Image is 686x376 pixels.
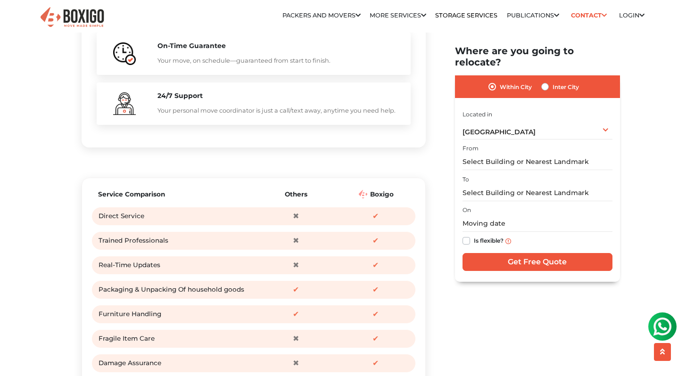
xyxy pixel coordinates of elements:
p: Your personal move coordinator is just a call/text away, anytime you need help. [157,106,401,115]
div: Damage Assurance [99,356,254,370]
label: To [463,175,469,183]
a: Login [619,12,645,19]
button: scroll up [654,343,671,361]
span: ✔ [369,332,383,346]
label: Within City [500,81,532,92]
input: Get Free Quote [463,253,612,271]
div: Others [258,189,334,199]
a: Publications [507,12,559,19]
span: [GEOGRAPHIC_DATA] [463,128,536,136]
span: ✖ [289,356,303,370]
div: Trained Professionals [99,234,254,248]
label: Located in [463,110,492,118]
span: ✔ [369,283,383,297]
img: boxigo_packers_and_movers_huge_savings [113,92,136,115]
h5: On-Time Guarantee [157,42,401,50]
img: boxigo_packers_and_movers_huge_savings [113,42,136,65]
a: Contact [568,8,610,23]
div: Direct Service [99,209,254,223]
img: whatsapp-icon.svg [9,9,28,28]
input: Select Building or Nearest Landmark [463,184,612,201]
img: Boxigo [39,6,105,29]
img: info [505,238,511,244]
h2: Where are you going to relocate? [455,45,620,68]
span: ✔ [369,258,383,272]
div: Fragile Item Care [99,332,254,346]
span: ✔ [369,209,383,223]
span: ✖ [289,234,303,248]
span: ✔ [369,356,383,370]
input: Moving date [463,215,612,232]
label: Is flexible? [474,235,504,245]
label: Inter City [553,81,579,92]
span: ✖ [289,209,303,223]
a: Storage Services [435,12,497,19]
div: Real-Time Updates [99,258,254,272]
img: Boxigo Logo [359,190,367,198]
span: ✖ [289,258,303,272]
a: Packers and Movers [282,12,361,19]
label: From [463,144,479,153]
span: ✔ [289,283,303,297]
label: On [463,206,471,214]
p: Your move, on schedule—guaranteed from start to finish. [157,56,401,65]
div: Service Comparison [98,189,254,199]
div: Furniture Handling [99,307,254,321]
div: Boxigo [339,189,414,199]
span: ✖ [289,332,303,346]
h5: 24/7 Support [157,92,401,100]
span: ✔ [289,307,303,321]
input: Select Building or Nearest Landmark [463,154,612,170]
a: More services [370,12,426,19]
div: Packaging & Unpacking Of household goods [99,283,254,297]
span: ✔ [369,234,383,248]
span: ✔ [369,307,383,321]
